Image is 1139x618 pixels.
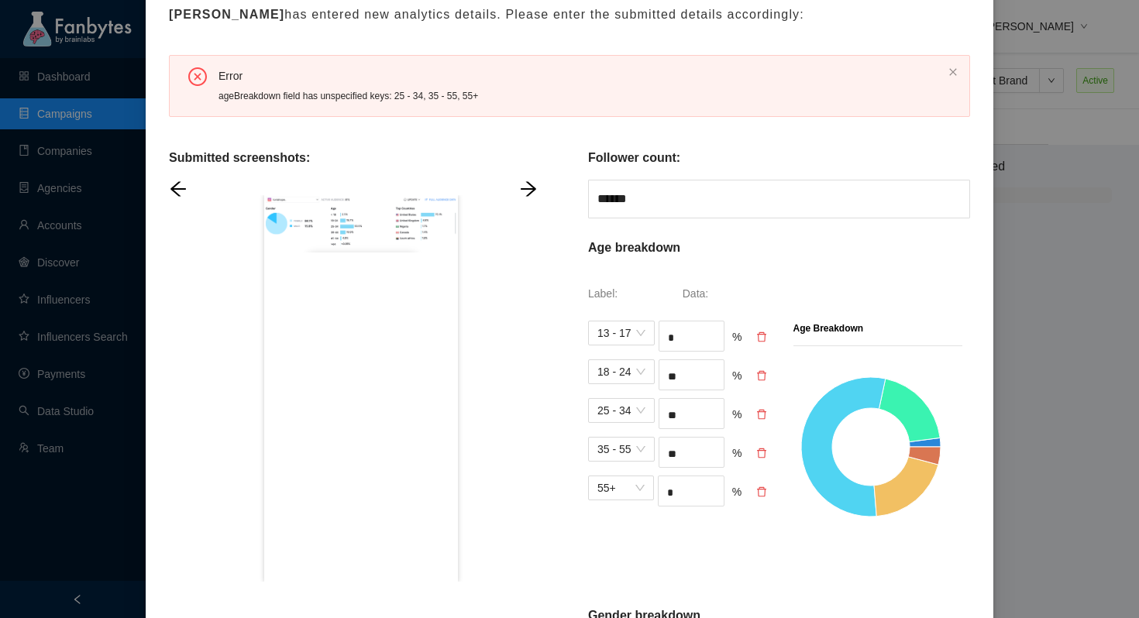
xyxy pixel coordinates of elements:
[756,409,767,420] span: delete
[588,239,680,257] p: Age breakdown
[597,360,645,383] span: 18 - 24
[948,67,958,77] button: close
[597,438,645,461] span: 35 - 55
[597,399,645,422] span: 25 - 34
[588,285,679,302] p: Label:
[264,194,458,252] img: example
[732,483,748,506] div: %
[732,328,748,352] div: %
[732,445,748,468] div: %
[756,486,767,497] span: delete
[683,285,773,302] p: Data:
[793,321,864,336] p: Age Breakdown
[732,367,748,390] div: %
[756,448,767,458] span: delete
[169,180,188,198] span: arrow-left
[219,67,942,84] div: Error
[597,321,645,345] span: 13 - 17
[169,8,284,21] b: [PERSON_NAME]
[188,67,207,86] span: close-circle
[756,370,767,381] span: delete
[756,331,767,342] span: delete
[597,476,645,500] span: 55+
[732,406,748,429] div: %
[169,149,310,167] p: Submitted screenshots:
[169,5,970,24] p: has entered new analytics details. Please enter the submitted details accordingly:
[219,88,942,105] div: ageBreakdown field has unspecified keys: 25 - 34, 35 - 55, 55+
[519,180,538,198] span: arrow-right
[948,67,958,77] span: close
[588,149,680,167] p: Follower count:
